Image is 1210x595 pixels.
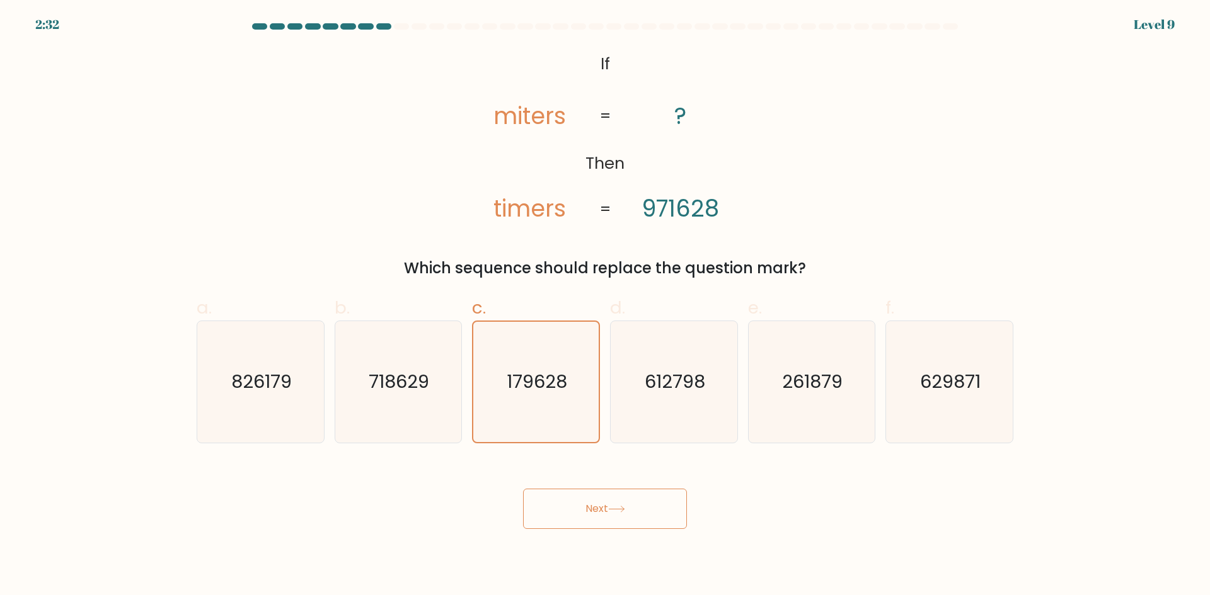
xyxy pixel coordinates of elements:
[601,52,610,75] tspan: If
[642,192,719,225] tspan: 971628
[674,99,686,132] tspan: ?
[335,295,350,320] span: b.
[1134,15,1175,34] div: Level 9
[599,198,611,220] tspan: =
[472,295,486,320] span: c.
[921,369,981,394] text: 629871
[493,99,566,132] tspan: miters
[231,369,292,394] text: 826179
[204,257,1006,280] div: Which sequence should replace the question mark?
[610,295,625,320] span: d.
[885,295,894,320] span: f.
[507,369,568,394] text: 179628
[585,152,625,175] tspan: Then
[645,369,705,394] text: 612798
[35,15,59,34] div: 2:32
[460,48,750,227] svg: @import url('[URL][DOMAIN_NAME]);
[783,369,843,394] text: 261879
[599,105,611,128] tspan: =
[197,295,212,320] span: a.
[493,192,566,225] tspan: timers
[748,295,762,320] span: e.
[369,369,430,394] text: 718629
[523,489,687,529] button: Next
